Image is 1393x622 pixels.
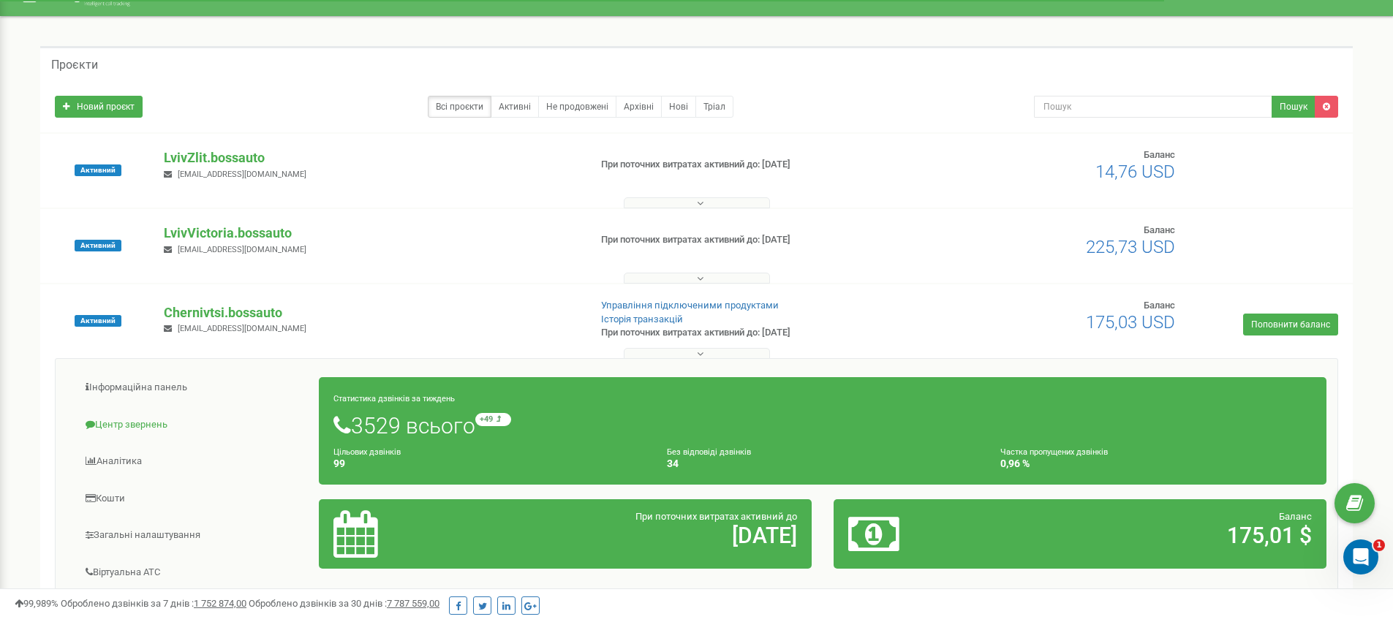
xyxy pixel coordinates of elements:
[333,394,455,403] small: Статистика дзвінків за тиждень
[428,96,491,118] a: Всі проєкти
[1086,312,1175,333] span: 175,03 USD
[1034,96,1272,118] input: Пошук
[667,458,978,469] h4: 34
[75,240,121,251] span: Активний
[1144,149,1175,160] span: Баланс
[164,224,577,243] p: LvivVictoria.bossauto
[178,324,306,333] span: [EMAIL_ADDRESS][DOMAIN_NAME]
[1144,224,1175,235] span: Баланс
[1000,447,1108,457] small: Частка пропущених дзвінків
[51,58,98,72] h5: Проєкти
[695,96,733,118] a: Тріал
[75,315,121,327] span: Активний
[538,96,616,118] a: Не продовжені
[1144,300,1175,311] span: Баланс
[164,303,577,322] p: Chernivtsi.bossauto
[1243,314,1338,335] a: Поповнити баланс
[67,407,320,443] a: Центр звернень
[61,598,246,609] span: Оброблено дзвінків за 7 днів :
[67,517,320,553] a: Загальні налаштування
[661,96,696,118] a: Нові
[601,314,683,325] a: Історія транзакцій
[55,96,143,118] a: Новий проєкт
[475,413,511,426] small: +49
[1000,458,1312,469] h4: 0,96 %
[249,598,439,609] span: Оброблено дзвінків за 30 днів :
[616,96,662,118] a: Архівні
[178,170,306,179] span: [EMAIL_ADDRESS][DOMAIN_NAME]
[601,233,905,247] p: При поточних витратах активний до: [DATE]
[1086,237,1175,257] span: 225,73 USD
[495,523,797,547] h2: [DATE]
[178,245,306,254] span: [EMAIL_ADDRESS][DOMAIN_NAME]
[601,158,905,172] p: При поточних витратах активний до: [DATE]
[601,300,779,311] a: Управління підключеними продуктами
[67,444,320,479] a: Аналiтика
[387,598,439,609] u: 7 787 559,00
[194,598,246,609] u: 1 752 874,00
[1095,162,1175,182] span: 14,76 USD
[491,96,539,118] a: Активні
[1343,539,1378,574] iframe: Intercom live chat
[333,447,401,457] small: Цільових дзвінків
[1010,523,1312,547] h2: 175,01 $
[1279,511,1312,522] span: Баланс
[1272,96,1315,118] button: Пошук
[75,164,121,176] span: Активний
[635,511,797,522] span: При поточних витратах активний до
[67,370,320,406] a: Інформаційна панель
[333,413,1312,438] h1: 3529 всього
[15,598,58,609] span: 99,989%
[67,555,320,591] a: Віртуальна АТС
[601,326,905,340] p: При поточних витратах активний до: [DATE]
[67,481,320,517] a: Кошти
[333,458,645,469] h4: 99
[1373,539,1385,551] span: 1
[164,148,577,167] p: LvivZlit.bossauto
[667,447,751,457] small: Без відповіді дзвінків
